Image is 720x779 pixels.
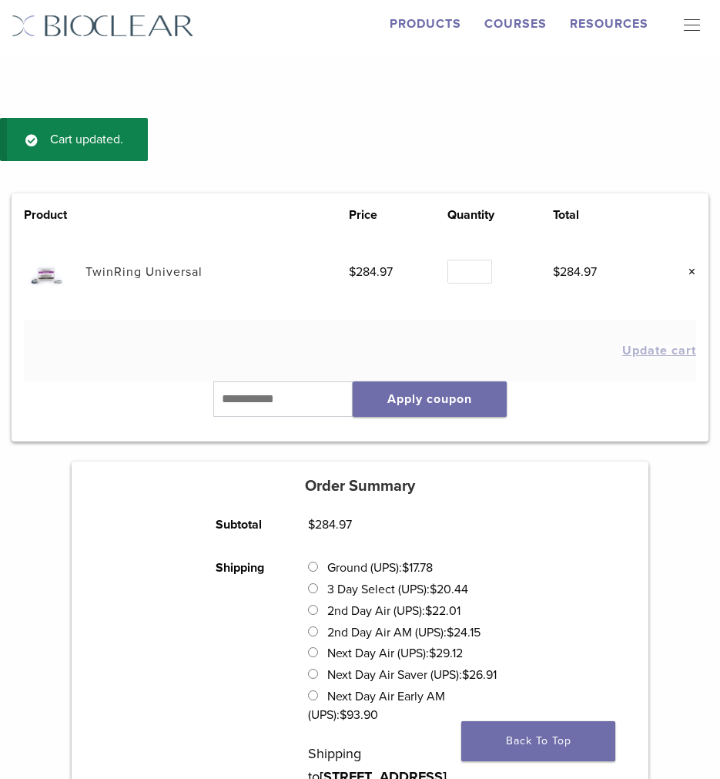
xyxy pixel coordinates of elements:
[553,264,560,280] span: $
[402,560,433,576] bdi: 17.78
[85,264,203,280] a: TwinRing Universal
[72,477,648,495] h5: Order Summary
[24,206,85,224] th: Product
[671,15,708,38] nav: Primary Navigation
[349,264,356,280] span: $
[462,667,497,683] bdi: 26.91
[353,381,507,417] button: Apply coupon
[390,16,461,32] a: Products
[425,603,460,619] bdi: 22.01
[327,646,463,661] label: Next Day Air (UPS):
[308,689,444,723] label: Next Day Air Early AM (UPS):
[676,262,696,282] a: Remove this item
[199,503,291,546] th: Subtotal
[462,667,469,683] span: $
[447,625,481,640] bdi: 24.15
[447,625,454,640] span: $
[308,517,352,532] bdi: 284.97
[327,560,433,576] label: Ground (UPS):
[327,667,497,683] label: Next Day Air Saver (UPS):
[340,707,378,723] bdi: 93.90
[425,603,432,619] span: $
[327,625,481,640] label: 2nd Day Air AM (UPS):
[430,582,437,597] span: $
[327,603,460,619] label: 2nd Day Air (UPS):
[570,16,648,32] a: Resources
[461,721,615,761] a: Back To Top
[622,344,696,357] button: Update cart
[402,560,409,576] span: $
[553,264,597,280] bdi: 284.97
[349,264,393,280] bdi: 284.97
[553,206,651,224] th: Total
[340,707,347,723] span: $
[327,582,468,597] label: 3 Day Select (UPS):
[12,15,194,37] img: Bioclear
[429,646,436,661] span: $
[308,517,315,532] span: $
[484,16,547,32] a: Courses
[429,646,463,661] bdi: 29.12
[24,249,69,294] img: TwinRing Universal
[430,582,468,597] bdi: 20.44
[447,206,553,224] th: Quantity
[349,206,447,224] th: Price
